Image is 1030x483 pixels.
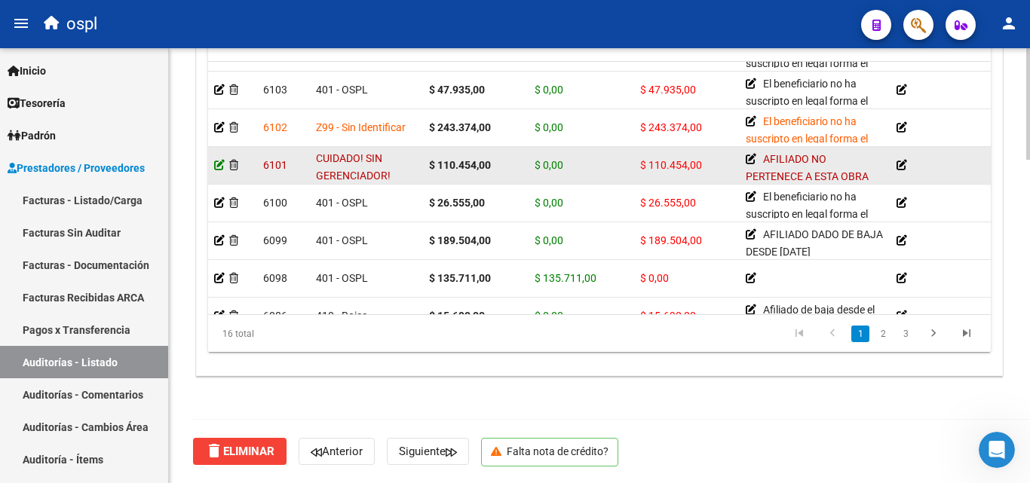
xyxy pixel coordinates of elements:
span: 401 - OSPL [316,272,368,284]
a: 3 [897,326,915,342]
a: go to first page [785,326,814,342]
iframe: Intercom live chat [979,432,1015,468]
span: $ 0,00 [535,159,563,171]
span: Prestadores / Proveedores [8,160,145,176]
span: Z99 - Sin Identificar [316,121,406,133]
strong: $ 243.374,00 [429,121,491,133]
strong: $ 110.454,00 [429,159,491,171]
span: Eliminar [205,445,274,458]
strong: $ 135.711,00 [429,272,491,284]
span: $ 0,00 [535,197,563,209]
p: Falta nota de crédito? [481,438,618,466]
span: AFILIADO NO PERTENECE A ESTA OBRA SOCIAL [746,153,869,200]
li: page 1 [849,321,872,347]
span: $ 0,00 [535,310,563,322]
a: 2 [874,326,892,342]
a: go to last page [952,326,981,342]
span: CUIDADO! SIN GERENCIADOR! [316,152,391,182]
span: $ 189.504,00 [640,234,702,246]
span: El beneficiario no ha suscripto en legal forma el comprobante de la prestación realizada. [746,78,868,141]
a: go to previous page [818,326,847,342]
span: Inicio [8,63,46,79]
span: $ 47.935,00 [640,84,696,96]
li: page 2 [872,321,894,347]
span: $ 110.454,00 [640,159,702,171]
span: 6086 [263,310,287,322]
button: Anterior [299,438,375,465]
span: Afiliado de baja desde el [DATE] [746,304,875,333]
span: Padrón [8,127,56,144]
span: $ 0,00 [640,272,669,284]
strong: $ 26.555,00 [429,197,485,209]
mat-icon: menu [12,14,30,32]
button: Siguiente [387,438,469,465]
span: $ 15.690,00 [640,310,696,322]
span: AFILIADO DADO DE BAJA DESDE [DATE] [746,228,883,258]
span: 6099 [263,234,287,246]
span: $ 0,00 [535,84,563,96]
span: ospl [66,8,97,41]
span: 410 - Roisa [316,310,368,322]
span: El beneficiario no ha suscripto en legal forma el comprobante de la prestación realizada. [746,115,868,179]
span: 6101 [263,159,287,171]
span: Siguiente [399,445,457,458]
li: page 3 [894,321,917,347]
span: $ 135.711,00 [535,272,596,284]
span: 401 - OSPL [316,234,368,246]
strong: $ 15.690,00 [429,310,485,322]
span: Anterior [311,445,363,458]
span: 6098 [263,272,287,284]
span: 6103 [263,84,287,96]
span: $ 0,00 [535,234,563,246]
strong: $ 47.935,00 [429,84,485,96]
mat-icon: delete [205,442,223,460]
strong: $ 189.504,00 [429,234,491,246]
span: $ 243.374,00 [640,121,702,133]
span: 6102 [263,121,287,133]
span: 401 - OSPL [316,197,368,209]
span: 401 - OSPL [316,84,368,96]
span: El beneficiario no ha suscripto en legal forma el comprobante de la prestación realizada. [746,191,868,254]
span: $ 0,00 [535,121,563,133]
mat-icon: person [1000,14,1018,32]
span: 6100 [263,197,287,209]
a: 1 [851,326,869,342]
span: Tesorería [8,95,66,112]
span: $ 26.555,00 [640,197,696,209]
a: go to next page [919,326,948,342]
div: 16 total [208,315,362,353]
button: Eliminar [193,438,287,465]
